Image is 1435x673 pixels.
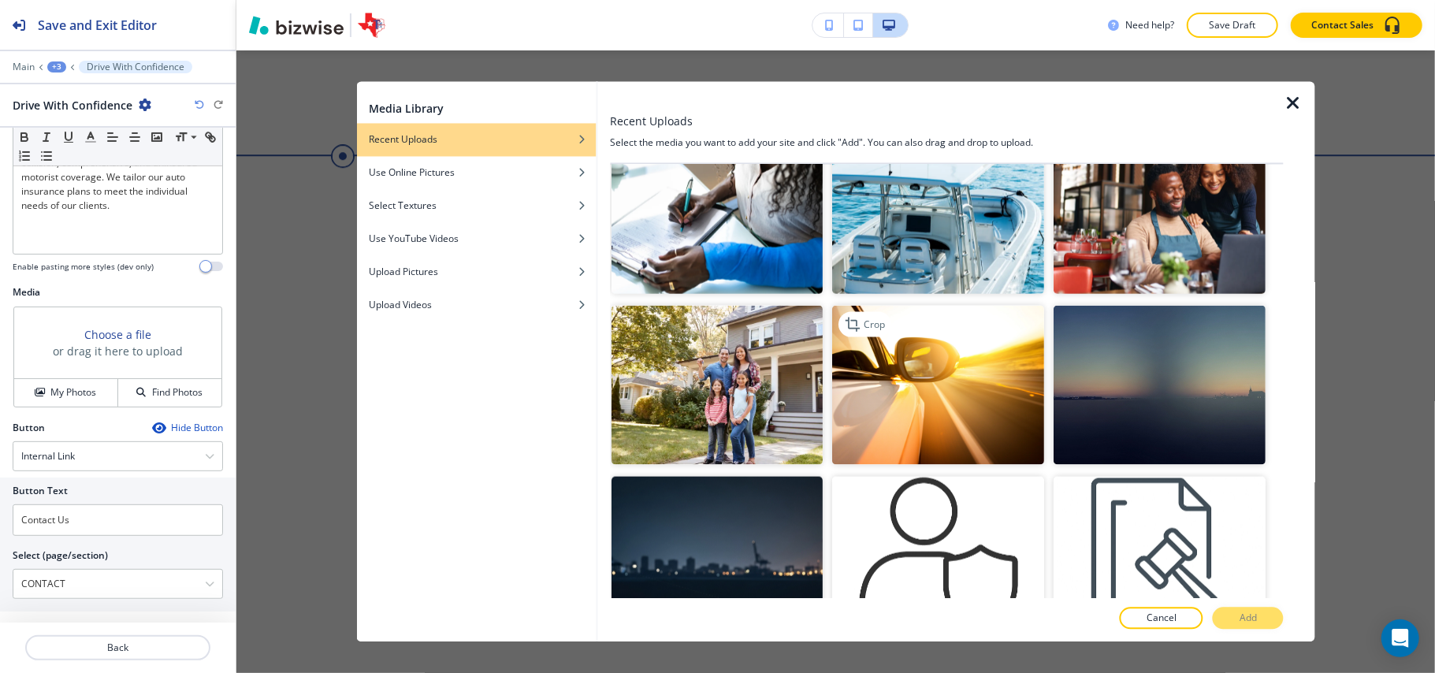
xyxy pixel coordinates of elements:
h4: Enable pasting more styles (dev only) [13,261,154,273]
img: Bizwise Logo [249,16,344,35]
h4: My Photos [50,385,96,400]
h2: Button Text [13,484,68,498]
button: Use YouTube Videos [356,223,596,256]
button: Select Textures [356,190,596,223]
p: Back [27,641,209,655]
h2: Select (page/section) [13,548,108,563]
button: Save Draft [1187,13,1278,38]
div: Choose a fileor drag it here to uploadMy PhotosFind Photos [13,306,223,408]
button: Upload Videos [356,289,596,322]
h2: Media Library [369,101,444,117]
button: Recent Uploads [356,124,596,157]
button: Hide Button [152,422,223,434]
button: Back [25,635,210,660]
p: Contact Sales [1311,18,1374,32]
h4: Use Online Pictures [369,166,455,180]
h4: Select the media you want to add your site and click "Add". You can also drag and drop to upload. [610,136,1284,151]
p: Save Draft [1207,18,1258,32]
p: Drive With Confidence [87,61,184,73]
button: Find Photos [118,379,221,407]
button: Main [13,61,35,73]
h3: or drag it here to upload [53,343,183,359]
p: Cancel [1147,612,1177,626]
h4: Use YouTube Videos [369,232,459,247]
button: Use Online Pictures [356,157,596,190]
h4: Internal Link [21,449,75,463]
img: Your Logo [358,13,385,38]
p: Crop [864,318,886,332]
button: Contact Sales [1291,13,1422,38]
input: Manual Input [13,571,205,597]
h3: Need help? [1125,18,1174,32]
h3: Recent Uploads [610,113,693,130]
h4: Upload Videos [369,299,432,313]
h2: Save and Exit Editor [38,16,157,35]
h4: Recent Uploads [369,133,437,147]
h2: Media [13,285,223,299]
button: Upload Pictures [356,256,596,289]
div: Crop [839,312,892,337]
button: Drive With Confidence [79,61,192,73]
div: Open Intercom Messenger [1381,619,1419,657]
button: My Photos [14,379,118,407]
h2: Button [13,421,45,435]
h4: Find Photos [152,385,203,400]
button: Choose a file [84,326,151,343]
h4: Upload Pictures [369,266,438,280]
button: +3 [47,61,66,73]
h2: Drive With Confidence [13,97,132,113]
h4: Select Textures [369,199,437,214]
button: Cancel [1120,608,1203,630]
